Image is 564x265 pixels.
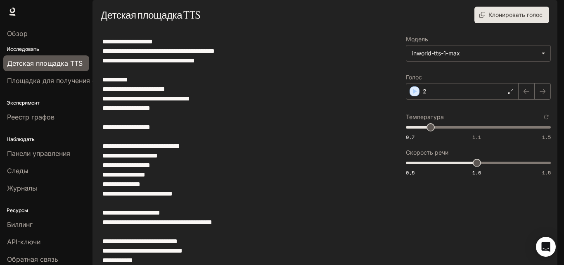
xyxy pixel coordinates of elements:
font: 1.5 [542,134,551,141]
button: Клонировать голос [474,7,549,23]
font: Модель [406,36,428,43]
font: 1.1 [472,134,481,141]
font: Детская площадка TTS [101,9,200,21]
font: inworld-tts-1-max [412,50,460,57]
font: 2 [423,88,427,95]
font: Клонировать голос [488,11,543,18]
font: 0,5 [406,169,415,176]
div: inworld-tts-1-max [406,45,550,61]
font: Голос [406,74,422,81]
button: Сбросить к настройкам по умолчанию [542,112,551,122]
div: Открытый Интерком Мессенджер [536,237,556,257]
font: Скорость речи [406,149,448,156]
font: 0,7 [406,134,415,141]
font: 1.5 [542,169,551,176]
font: 1.0 [472,169,481,176]
font: Температура [406,113,444,120]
